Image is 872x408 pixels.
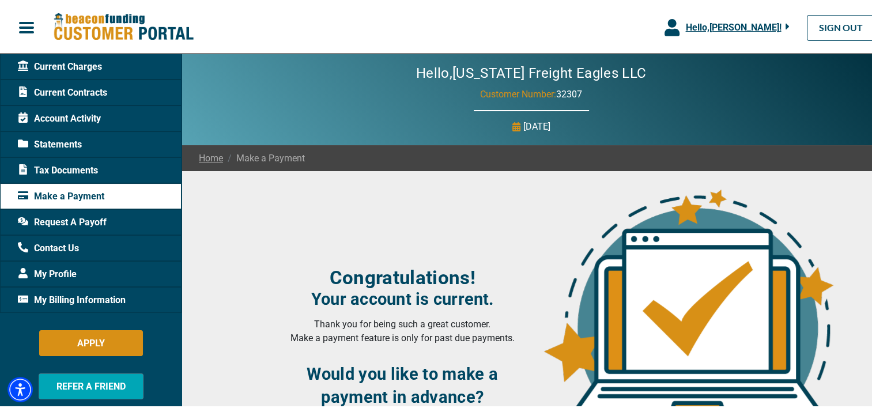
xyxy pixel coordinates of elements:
span: My Profile [18,266,77,279]
span: Contact Us [18,240,79,254]
span: Hello, [PERSON_NAME] ! [685,20,781,31]
button: APPLY [39,328,143,354]
span: Account Activity [18,110,101,124]
span: My Billing Information [18,292,126,305]
span: Tax Documents [18,162,98,176]
img: Beacon Funding Customer Portal Logo [53,11,194,40]
a: Home [199,150,223,164]
span: Make a Payment [223,150,305,164]
span: Request A Payoff [18,214,107,228]
p: Thank you for being such a great customer. Make a payment feature is only for past due payments. [281,316,524,343]
button: REFER A FRIEND [39,372,144,398]
span: 32307 [556,87,582,98]
span: Current Contracts [18,84,107,98]
span: Make a Payment [18,188,104,202]
p: [DATE] [523,118,550,132]
h3: Congratulations! [281,265,524,288]
h4: Your account is current. [281,288,524,307]
span: Customer Number: [480,87,556,98]
h2: Hello, [US_STATE] Freight Eagles LLC [382,63,681,80]
h3: Would you like to make a payment in advance? [281,361,524,407]
span: Current Charges [18,58,102,72]
div: Accessibility Menu [7,375,33,401]
span: Statements [18,136,82,150]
